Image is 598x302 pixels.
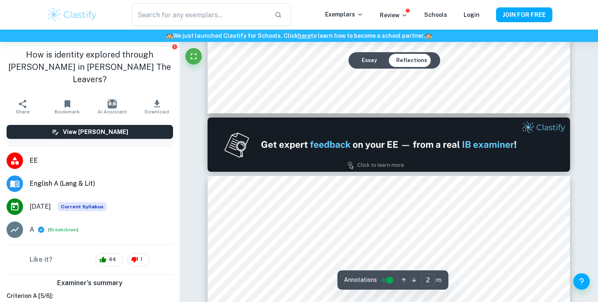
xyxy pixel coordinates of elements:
[435,277,442,284] span: / 15
[108,99,117,108] img: AI Assistant
[380,11,408,20] p: Review
[496,7,552,22] button: JOIN FOR FREE
[97,109,127,115] span: AI Assistant
[7,48,173,85] h1: How is identity explored through [PERSON_NAME] in [PERSON_NAME] The Leavers?
[3,278,176,288] h6: Examiner's summary
[30,202,51,212] span: [DATE]
[2,31,596,40] h6: We just launched Clastify for Schools. Click to learn how to become a school partner.
[50,226,77,233] button: Breakdown
[325,10,363,19] p: Exemplars
[45,95,90,118] button: Bookmark
[104,256,120,264] span: 44
[30,179,173,189] span: English A (Lang & Lit)
[90,95,134,118] button: AI Assistant
[573,273,590,290] button: Help and Feedback
[63,127,128,136] h6: View [PERSON_NAME]
[425,32,432,39] span: 🏫
[134,95,179,118] button: Download
[424,12,447,18] a: Schools
[7,291,173,300] h6: Criterion A [ 5 / 6 ]:
[58,202,107,211] span: Current Syllabus
[355,54,383,67] button: Essay
[132,3,268,26] input: Search for any exemplars...
[95,253,123,266] div: 44
[298,32,311,39] a: here
[30,255,53,265] h6: Like it?
[208,118,570,172] img: Ad
[48,226,79,234] span: ( )
[390,54,434,67] button: Reflections
[185,48,202,65] button: Fullscreen
[464,12,480,18] a: Login
[7,125,173,139] button: View [PERSON_NAME]
[136,256,147,264] span: 1
[145,109,169,115] span: Download
[16,109,30,115] span: Share
[172,44,178,50] button: Report issue
[127,253,150,266] div: 1
[166,32,173,39] span: 🏫
[46,7,98,23] img: Clastify logo
[55,109,80,115] span: Bookmark
[58,202,107,211] div: This exemplar is based on the current syllabus. Feel free to refer to it for inspiration/ideas wh...
[30,156,173,166] span: EE
[30,225,34,235] p: A
[344,276,377,284] span: Annotations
